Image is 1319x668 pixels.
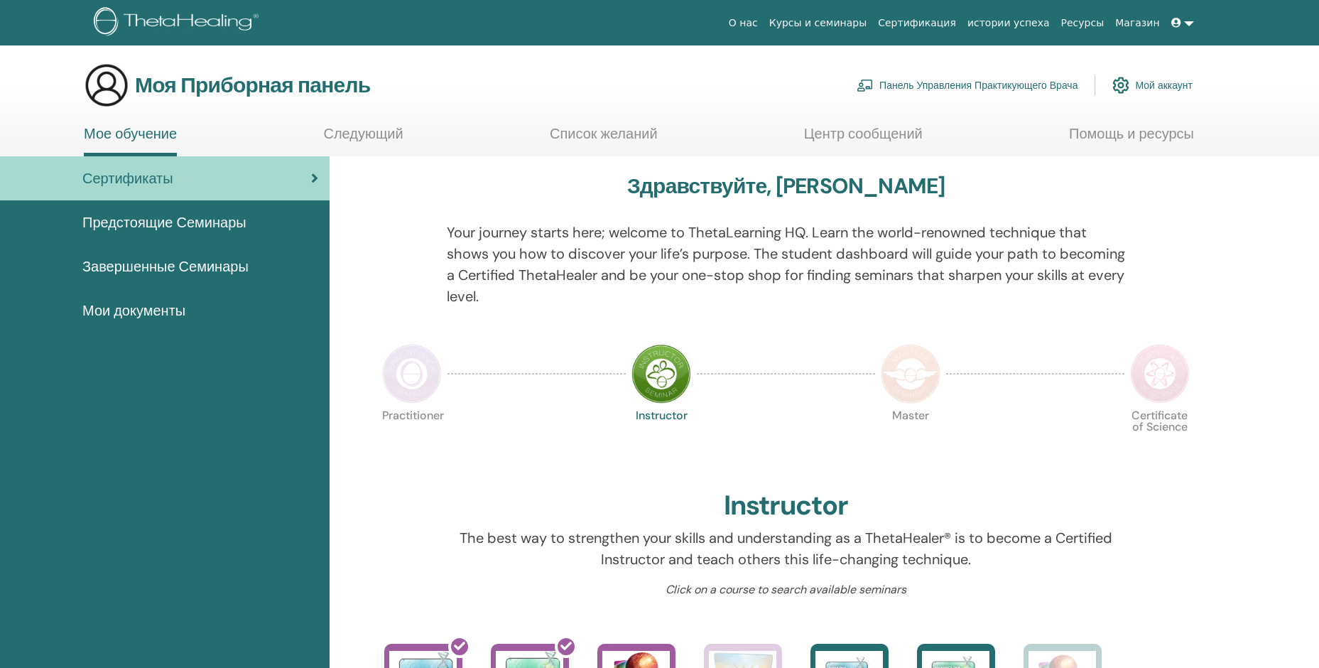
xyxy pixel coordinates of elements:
a: Мой аккаунт [1112,70,1193,101]
img: Instructor [631,344,691,404]
img: Practitioner [382,344,442,404]
p: Master [881,410,940,470]
img: generic-user-icon.jpg [84,63,129,108]
img: cog.svg [1112,73,1129,97]
a: Следующий [323,125,403,153]
img: Certificate of Science [1130,344,1190,404]
p: The best way to strengthen your skills and understanding as a ThetaHealer® is to become a Certifi... [447,527,1125,570]
p: Practitioner [382,410,442,470]
a: Магазин [1109,10,1165,36]
p: Certificate of Science [1130,410,1190,470]
img: chalkboard-teacher.svg [857,79,874,92]
h2: Instructor [724,490,848,522]
a: Мое обучение [84,125,177,156]
a: Ресурсы [1055,10,1110,36]
a: Сертификация [872,10,962,36]
p: Instructor [631,410,691,470]
h3: Моя Приборная панель [135,72,370,98]
img: Master [881,344,940,404]
a: Помощь и ресурсы [1069,125,1194,153]
span: Сертификаты [82,168,173,189]
img: logo.png [94,7,264,39]
a: истории успеха [962,10,1055,36]
a: Панель Управления Практикующего Врача [857,70,1078,101]
a: Курсы и семинары [764,10,873,36]
a: Список желаний [550,125,658,153]
p: Click on a course to search available seminars [447,581,1125,598]
span: Мои документы [82,300,185,321]
p: Your journey starts here; welcome to ThetaLearning HQ. Learn the world-renowned technique that sh... [447,222,1125,307]
span: Предстоящие Семинары [82,212,246,233]
a: О нас [723,10,764,36]
span: Завершенные Семинары [82,256,249,277]
a: Центр сообщений [804,125,923,153]
h3: Здравствуйте, [PERSON_NAME] [627,173,945,199]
